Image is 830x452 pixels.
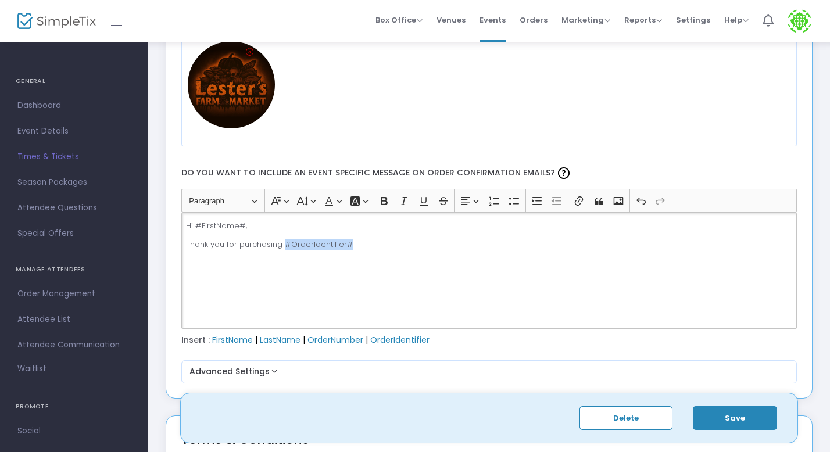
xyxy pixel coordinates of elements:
button: Delete [579,406,672,430]
p: Hi #FirstName#, [186,220,792,232]
span: | [255,334,257,346]
span: | [303,334,305,346]
button: Paragraph [184,192,262,210]
span: OrderNumber [307,334,363,346]
span: OrderIdentifier [370,334,430,346]
span: Dashboard [17,98,131,113]
span: Box Office [375,15,423,26]
span: Orders [520,5,548,35]
h4: MANAGE ATTENDEES [16,258,133,281]
span: FirstName [212,334,253,346]
span: Insert : [181,334,210,346]
span: | [366,334,368,346]
span: Help [724,15,749,26]
p: Thank you for purchasing #OrderIdentifier# [186,239,792,250]
span: Special Offers [17,226,131,241]
h4: GENERAL [16,70,133,93]
span: Times & Tickets [17,149,131,164]
img: question-mark [558,167,570,179]
span: Venues [437,5,466,35]
span: Reports [624,15,662,26]
span: Social [17,424,131,439]
button: Advanced Settings [186,365,793,379]
span: Order Management [17,286,131,302]
h4: PROMOTE [16,395,133,418]
span: Paragraph [189,194,249,208]
div: Editor toolbar [181,189,797,212]
span: Attendee Questions [17,200,131,216]
span: Attendee List [17,312,131,327]
span: LastName [260,334,300,346]
span: Marketing [561,15,610,26]
span: Attendee Communication [17,338,131,353]
span: Settings [676,5,710,35]
label: Do you want to include an event specific message on order confirmation emails? [176,158,803,189]
span: Waitlist [17,363,46,375]
span: Events [480,5,506,35]
span: Event Details [17,124,131,139]
img: Untitleddesign1.png [188,41,275,128]
button: Save [693,406,777,430]
div: Rich Text Editor, main [181,213,797,329]
span: Season Packages [17,175,131,190]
